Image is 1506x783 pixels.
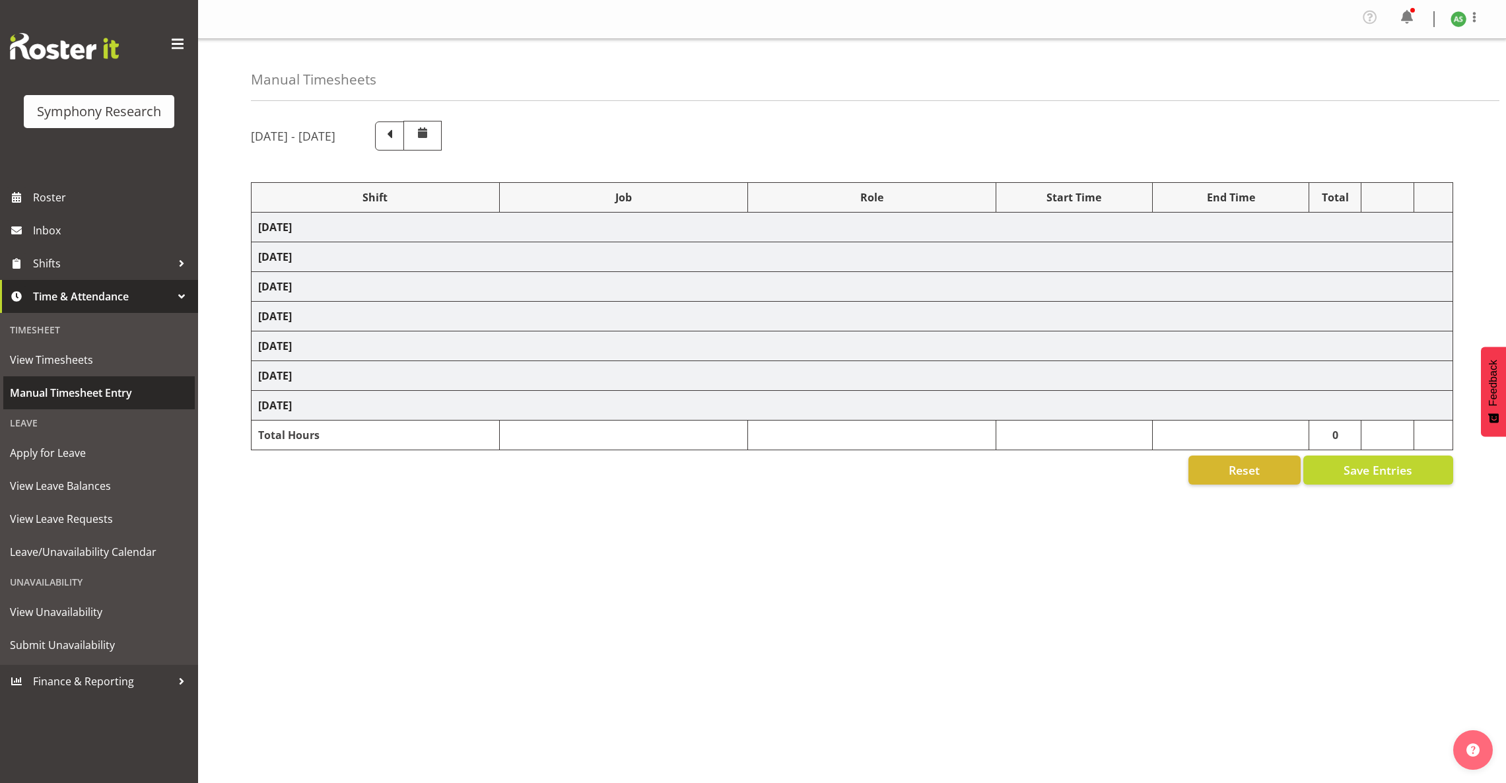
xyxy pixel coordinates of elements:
[1309,421,1361,450] td: 0
[10,635,188,655] span: Submit Unavailability
[3,409,195,436] div: Leave
[251,72,376,87] h4: Manual Timesheets
[252,391,1453,421] td: [DATE]
[10,476,188,496] span: View Leave Balances
[506,189,741,205] div: Job
[3,316,195,343] div: Timesheet
[33,671,172,691] span: Finance & Reporting
[1451,11,1466,27] img: ange-steiger11422.jpg
[1003,189,1146,205] div: Start Time
[3,376,195,409] a: Manual Timesheet Entry
[10,33,119,59] img: Rosterit website logo
[1344,461,1412,479] span: Save Entries
[252,331,1453,361] td: [DATE]
[3,343,195,376] a: View Timesheets
[252,213,1453,242] td: [DATE]
[3,568,195,596] div: Unavailability
[10,509,188,529] span: View Leave Requests
[10,602,188,622] span: View Unavailability
[10,383,188,403] span: Manual Timesheet Entry
[33,287,172,306] span: Time & Attendance
[258,189,493,205] div: Shift
[252,302,1453,331] td: [DATE]
[251,129,335,143] h5: [DATE] - [DATE]
[1316,189,1354,205] div: Total
[1159,189,1302,205] div: End Time
[1303,456,1453,485] button: Save Entries
[3,596,195,629] a: View Unavailability
[3,502,195,535] a: View Leave Requests
[252,242,1453,272] td: [DATE]
[3,469,195,502] a: View Leave Balances
[3,629,195,662] a: Submit Unavailability
[3,436,195,469] a: Apply for Leave
[1481,347,1506,436] button: Feedback - Show survey
[755,189,989,205] div: Role
[37,102,161,121] div: Symphony Research
[33,187,191,207] span: Roster
[252,421,500,450] td: Total Hours
[33,221,191,240] span: Inbox
[252,361,1453,391] td: [DATE]
[1466,743,1480,757] img: help-xxl-2.png
[1188,456,1301,485] button: Reset
[10,350,188,370] span: View Timesheets
[10,542,188,562] span: Leave/Unavailability Calendar
[1488,360,1499,406] span: Feedback
[252,272,1453,302] td: [DATE]
[3,535,195,568] a: Leave/Unavailability Calendar
[33,254,172,273] span: Shifts
[1229,461,1260,479] span: Reset
[10,443,188,463] span: Apply for Leave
